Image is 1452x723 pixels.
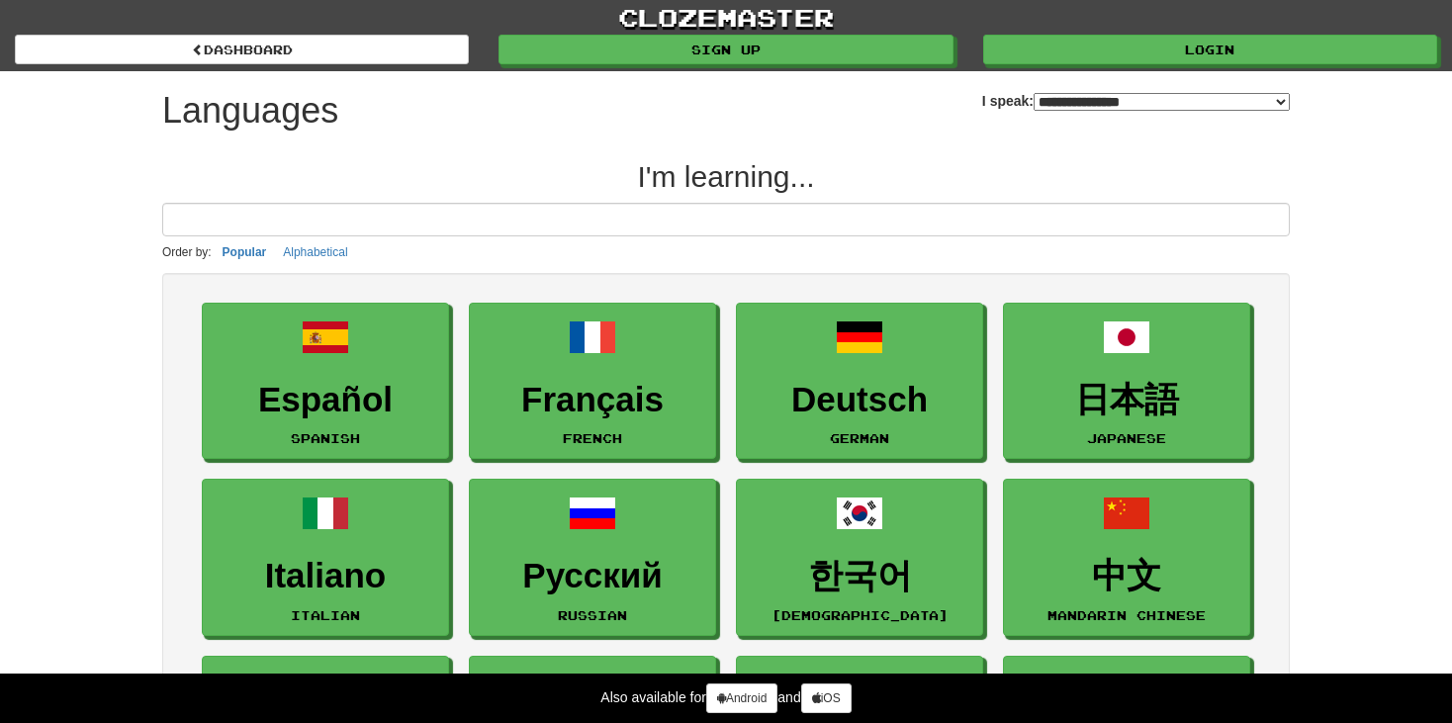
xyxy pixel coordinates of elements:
a: ItalianoItalian [202,479,449,636]
button: Popular [217,241,273,263]
h3: Français [480,381,705,419]
a: EspañolSpanish [202,303,449,460]
small: Spanish [291,431,360,445]
a: Sign up [499,35,953,64]
select: I speak: [1034,93,1290,111]
small: Order by: [162,245,212,259]
h2: I'm learning... [162,160,1290,193]
a: 日本語Japanese [1003,303,1250,460]
small: [DEMOGRAPHIC_DATA] [771,608,949,622]
a: iOS [801,683,852,713]
a: FrançaisFrench [469,303,716,460]
h1: Languages [162,91,338,131]
a: РусскийRussian [469,479,716,636]
h3: 日本語 [1014,381,1239,419]
small: Japanese [1087,431,1166,445]
small: Italian [291,608,360,622]
h3: Deutsch [747,381,972,419]
h3: 中文 [1014,557,1239,595]
a: 中文Mandarin Chinese [1003,479,1250,636]
small: German [830,431,889,445]
small: Mandarin Chinese [1047,608,1206,622]
a: DeutschGerman [736,303,983,460]
a: Android [706,683,777,713]
small: Russian [558,608,627,622]
small: French [563,431,622,445]
h3: 한국어 [747,557,972,595]
h3: Español [213,381,438,419]
h3: Русский [480,557,705,595]
a: Login [983,35,1437,64]
label: I speak: [982,91,1290,111]
a: 한국어[DEMOGRAPHIC_DATA] [736,479,983,636]
button: Alphabetical [277,241,353,263]
a: dashboard [15,35,469,64]
h3: Italiano [213,557,438,595]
